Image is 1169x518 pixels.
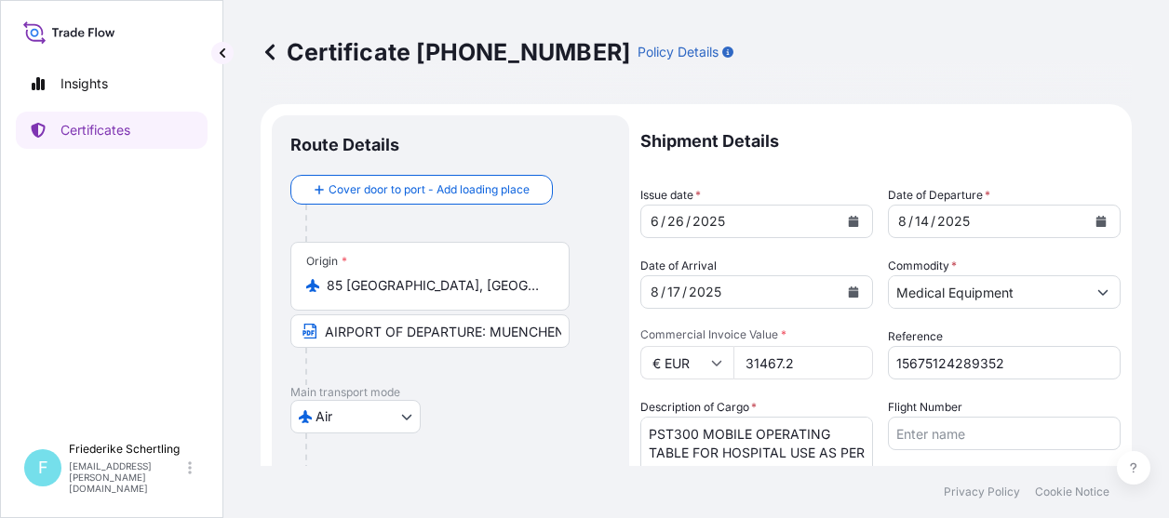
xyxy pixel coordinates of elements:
span: Air [316,407,332,426]
div: day, [913,210,931,232]
div: year, [691,210,727,232]
p: Friederike Schertling [69,442,184,457]
div: day, [665,281,682,303]
p: Shipment Details [640,115,1121,167]
span: Date of Departure [888,186,990,205]
div: / [661,210,665,232]
span: F [38,458,48,477]
div: year, [687,281,723,303]
input: Enter name [888,417,1121,450]
div: / [661,281,665,303]
p: Certificate [PHONE_NUMBER] [261,37,630,67]
button: Show suggestions [1086,275,1120,309]
a: Privacy Policy [944,485,1020,499]
input: Type to search commodity [889,275,1086,309]
div: month, [649,210,661,232]
label: Reference [888,327,943,346]
input: Text to appear on certificate [290,314,570,348]
div: / [908,210,913,232]
p: Insights [60,74,108,93]
div: / [682,281,687,303]
a: Insights [16,65,208,102]
button: Select transport [290,400,421,433]
button: Cover door to port - Add loading place [290,175,553,205]
div: day, [665,210,686,232]
div: / [931,210,935,232]
button: Calendar [1086,206,1116,236]
span: Cover door to port - Add loading place [329,180,530,199]
label: Commodity [888,257,957,275]
button: Calendar [839,277,868,307]
a: Certificates [16,112,208,149]
p: [EMAIL_ADDRESS][PERSON_NAME][DOMAIN_NAME] [69,460,184,494]
span: Date of Arrival [640,257,717,275]
textarea: PST300 MOBILE OPERATING TABLE FOR HOSPITAL USE AS PER PO NUMBER 513/5100000507 DATED [DATE] HSN C... [640,417,873,506]
p: Route Details [290,134,399,156]
p: Policy Details [638,43,719,61]
label: Description of Cargo [640,398,757,417]
div: month, [896,210,908,232]
div: month, [649,281,661,303]
span: Commercial Invoice Value [640,327,873,342]
button: Calendar [839,206,868,236]
p: Main transport mode [290,385,611,400]
input: Enter amount [733,346,873,379]
input: Enter booking reference [888,346,1121,379]
a: Cookie Notice [1035,485,1109,499]
div: Origin [306,254,347,269]
div: / [686,210,691,232]
label: Flight Number [888,398,962,417]
div: year, [935,210,972,232]
input: Origin [327,276,546,295]
span: Issue date [640,186,701,205]
p: Certificates [60,121,130,139]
